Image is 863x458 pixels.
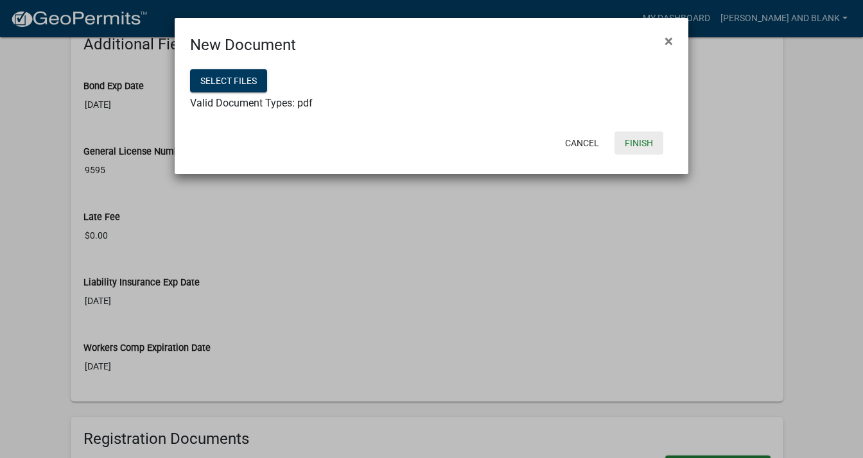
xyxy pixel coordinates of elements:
[555,131,609,155] button: Cancel
[190,69,267,92] button: Select files
[615,131,663,155] button: Finish
[654,23,683,59] button: Close
[190,97,313,109] span: Valid Document Types: pdf
[665,32,673,50] span: ×
[190,33,296,56] h4: New Document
